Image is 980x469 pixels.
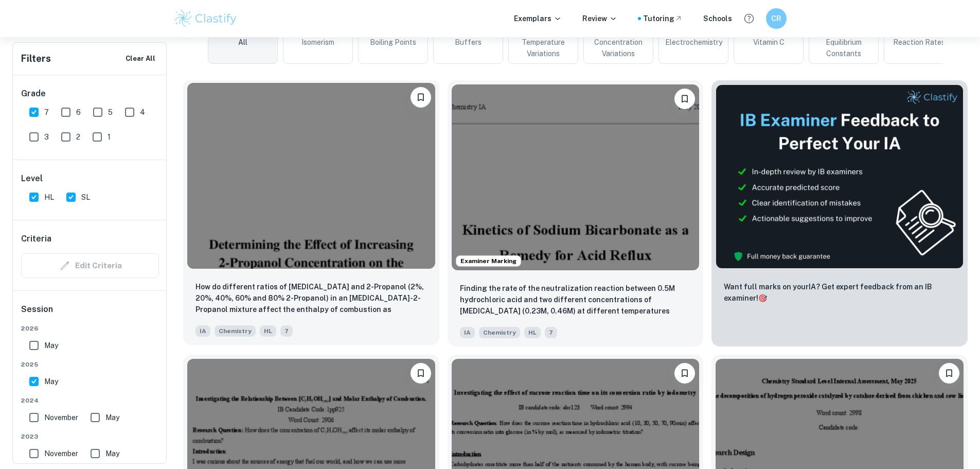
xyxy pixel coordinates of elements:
[108,131,111,143] span: 1
[44,412,78,423] span: November
[76,107,81,118] span: 6
[21,88,159,100] h6: Grade
[758,294,767,302] span: 🎯
[665,37,722,48] span: Electrochemistry
[370,37,416,48] span: Boiling Points
[513,37,574,59] span: Temperature Variations
[173,8,239,29] img: Clastify logo
[674,363,695,384] button: Bookmark
[21,396,159,405] span: 2024
[187,83,435,269] img: Chemistry IA example thumbnail: How do different ratios of Ethanol and 2
[280,325,293,337] span: 7
[455,37,482,48] span: Buffers
[21,360,159,369] span: 2025
[21,324,159,333] span: 2026
[195,325,210,337] span: IA
[460,327,475,338] span: IA
[183,80,439,346] a: BookmarkHow do different ratios of Ethanol and 2-Propanol (2%, 20%, 40%, 60% and 80% 2-Propanol) ...
[514,13,562,24] p: Exemplars
[301,37,334,48] span: Isomerism
[108,107,113,118] span: 5
[711,80,968,346] a: ThumbnailWant full marks on yourIA? Get expert feedback from an IB examiner!
[753,37,785,48] span: Vitamin C
[21,51,51,66] h6: Filters
[456,256,521,266] span: Examiner Marking
[411,363,431,384] button: Bookmark
[105,448,119,459] span: May
[215,325,256,337] span: Chemistry
[740,10,758,27] button: Help and Feedback
[44,131,49,143] span: 3
[588,37,649,59] span: Concentration Variations
[44,192,54,203] span: HL
[44,340,58,351] span: May
[21,303,159,324] h6: Session
[582,13,617,24] p: Review
[123,51,158,66] button: Clear All
[939,363,959,384] button: Bookmark
[105,412,119,423] span: May
[460,283,691,318] p: Finding the rate of the neutralization reaction between 0.5M hydrochloric acid and two different ...
[44,376,58,387] span: May
[724,281,955,304] p: Want full marks on your IA ? Get expert feedback from an IB examiner!
[21,233,51,245] h6: Criteria
[44,107,49,118] span: 7
[44,448,78,459] span: November
[21,172,159,185] h6: Level
[452,84,700,270] img: Chemistry IA example thumbnail: Finding the rate of the neutralization r
[411,87,431,108] button: Bookmark
[893,37,945,48] span: Reaction Rates
[238,37,247,48] span: All
[448,80,704,346] a: Examiner MarkingBookmarkFinding the rate of the neutralization reaction between 0.5M hydrochloric...
[770,13,782,24] h6: CR
[81,192,90,203] span: SL
[21,432,159,441] span: 2023
[813,37,874,59] span: Equilibrium Constants
[195,281,427,316] p: How do different ratios of Ethanol and 2-Propanol (2%, 20%, 40%, 60% and 80% 2-Propanol) in an Et...
[524,327,541,338] span: HL
[260,325,276,337] span: HL
[21,253,159,278] div: Criteria filters are unavailable when searching by topic
[140,107,145,118] span: 4
[76,131,80,143] span: 2
[703,13,732,24] a: Schools
[479,327,520,338] span: Chemistry
[545,327,557,338] span: 7
[643,13,683,24] a: Tutoring
[674,89,695,109] button: Bookmark
[766,8,787,29] button: CR
[716,84,964,269] img: Thumbnail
